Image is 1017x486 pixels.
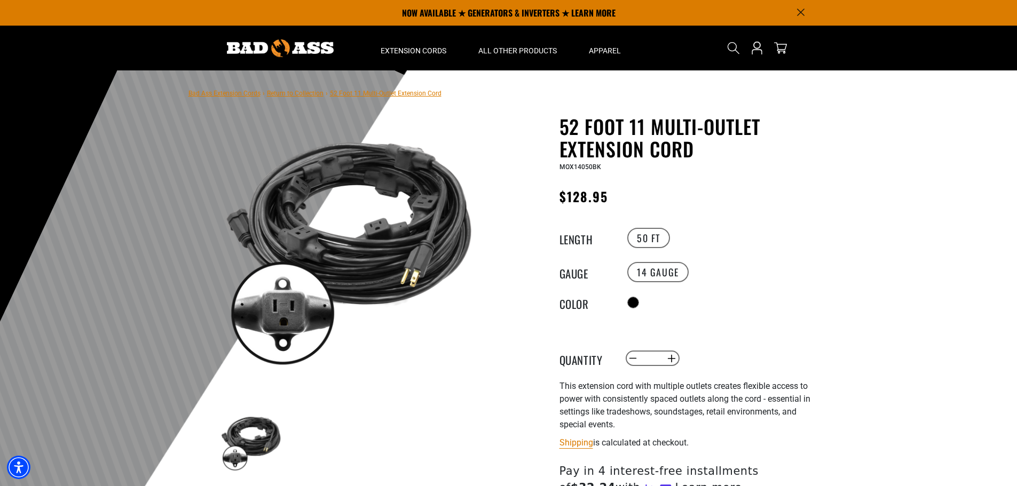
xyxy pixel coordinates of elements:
[725,39,742,57] summary: Search
[365,26,462,70] summary: Extension Cords
[573,26,637,70] summary: Apparel
[559,296,613,309] legend: Color
[559,187,609,206] span: $128.95
[627,262,689,282] label: 14 Gauge
[559,231,613,245] legend: Length
[772,42,789,54] a: cart
[478,46,557,55] span: All Other Products
[559,381,810,429] span: This extension cord with multiple outlets creates flexible access to power with consistently spac...
[559,437,593,448] a: Shipping
[559,265,613,279] legend: Gauge
[330,90,442,97] span: 52 Foot 11 Multi-Outlet Extension Cord
[220,411,282,473] img: black
[267,90,324,97] a: Return to Collection
[559,435,821,450] div: is calculated at checkout.
[7,456,30,479] div: Accessibility Menu
[263,90,265,97] span: ›
[627,228,670,248] label: 50 FT
[462,26,573,70] summary: All Other Products
[589,46,621,55] span: Apparel
[188,86,442,99] nav: breadcrumbs
[326,90,328,97] span: ›
[748,26,766,70] a: Open this option
[381,46,446,55] span: Extension Cords
[220,117,477,375] img: black
[559,163,601,171] span: MOX14050BK
[188,90,261,97] a: Bad Ass Extension Cords
[559,352,613,365] label: Quantity
[559,115,821,160] h1: 52 Foot 11 Multi-Outlet Extension Cord
[227,39,334,57] img: Bad Ass Extension Cords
